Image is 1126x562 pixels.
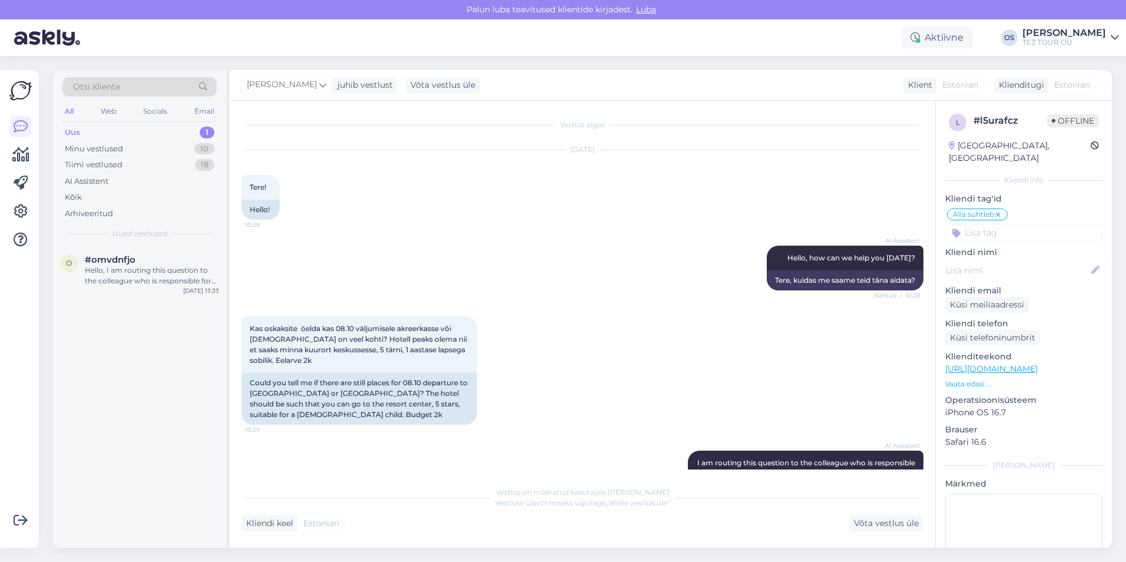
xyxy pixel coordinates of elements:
img: Askly Logo [9,80,32,102]
span: Otsi kliente [73,81,120,93]
p: Kliendi email [945,285,1102,297]
span: 10:29 [245,425,289,434]
div: Arhiveeritud [65,208,113,220]
div: OS [1001,29,1018,46]
div: Klient [903,79,932,91]
div: Võta vestlus üle [849,515,923,531]
div: Hello, I am routing this question to the colleague who is responsible for this topic. The reply m... [85,265,219,286]
div: 1 [200,127,214,138]
p: Vaata edasi ... [945,379,1102,389]
div: Kõik [65,191,82,203]
div: 18 [195,159,214,171]
span: Alla suhtleb [953,211,994,218]
span: o [66,259,72,267]
span: 10:28 [245,220,289,229]
div: Küsi meiliaadressi [945,297,1029,313]
div: Minu vestlused [65,143,123,155]
div: [DATE] [241,144,923,155]
span: l [956,118,960,127]
span: [PERSON_NAME] [247,78,317,91]
div: Email [192,104,217,119]
div: Kliendi info [945,175,1102,186]
p: Brauser [945,424,1102,436]
span: AI Assistent [876,236,920,245]
div: Uus [65,127,80,138]
span: Vestlus on määratud kasutajale [PERSON_NAME] [496,488,670,497]
div: Web [98,104,119,119]
div: [PERSON_NAME] [1022,28,1106,38]
div: Hello! [241,200,280,220]
span: Estonian [942,79,978,91]
span: I am routing this question to the colleague who is responsible for this topic. The reply might ta... [697,458,917,488]
span: Nähtud ✓ 10:28 [874,291,920,300]
div: Tiimi vestlused [65,159,122,171]
input: Lisa tag [945,224,1102,242]
span: Vestluse ülevõtmiseks vajutage [495,498,670,507]
div: [DATE] 13:33 [183,286,219,295]
span: Offline [1047,114,1099,127]
span: #omvdnfjo [85,254,135,265]
div: Vestlus algas [241,120,923,130]
p: Safari 16.6 [945,436,1102,448]
p: Kliendi telefon [945,318,1102,330]
span: Hello, how can we help you [DATE]? [787,253,915,262]
span: Uued vestlused [112,229,167,239]
span: Kas oskaksite öelda kas 08.10 väljumisele akreerkasse või [DEMOGRAPHIC_DATA] on veel kohti? Hotel... [250,324,469,365]
div: [GEOGRAPHIC_DATA], [GEOGRAPHIC_DATA] [949,140,1091,164]
div: Aktiivne [901,27,973,48]
span: Tere! [250,183,266,191]
div: Could you tell me if there are still places for 08.10 departure to [GEOGRAPHIC_DATA] or [GEOGRAPH... [241,373,477,425]
div: TEZ TOUR OÜ [1022,38,1106,47]
div: 10 [194,143,214,155]
p: Kliendi nimi [945,246,1102,259]
p: Klienditeekond [945,351,1102,363]
p: Märkmed [945,478,1102,490]
span: AI Assistent [876,441,920,450]
p: Kliendi tag'id [945,193,1102,205]
div: # l5urafcz [973,114,1047,128]
div: Küsi telefoninumbrit [945,330,1040,346]
div: Tere, kuidas me saame teid täna aidata? [767,270,923,290]
p: iPhone OS 16.7 [945,406,1102,419]
a: [PERSON_NAME]TEZ TOUR OÜ [1022,28,1119,47]
div: juhib vestlust [333,79,393,91]
div: AI Assistent [65,176,108,187]
input: Lisa nimi [946,264,1089,277]
i: „Võtke vestlus üle” [605,498,670,507]
span: Luba [632,4,660,15]
div: Kliendi keel [241,517,293,530]
span: Estonian [1054,79,1090,91]
div: [PERSON_NAME] [945,460,1102,471]
span: Estonian [303,517,339,530]
div: Socials [141,104,170,119]
div: Võta vestlus üle [406,77,480,93]
div: Klienditugi [994,79,1044,91]
a: [URL][DOMAIN_NAME] [945,363,1038,374]
p: Operatsioonisüsteem [945,394,1102,406]
div: All [62,104,76,119]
